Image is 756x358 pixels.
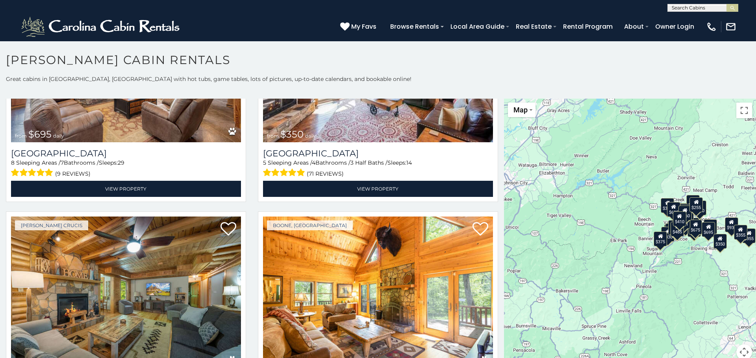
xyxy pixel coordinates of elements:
[689,219,702,234] div: $675
[620,20,648,33] a: About
[340,22,378,32] a: My Favs
[11,148,241,159] a: [GEOGRAPHIC_DATA]
[11,148,241,159] h3: Renaissance Lodge
[447,20,508,33] a: Local Area Guide
[267,220,353,230] a: Boone, [GEOGRAPHIC_DATA]
[671,221,684,236] div: $485
[706,21,717,32] img: phone-regular-white.png
[686,195,700,209] div: $320
[512,20,556,33] a: Real Estate
[736,103,752,118] button: Toggle fullscreen view
[651,20,698,33] a: Owner Login
[702,222,715,237] div: $695
[472,221,488,238] a: Add to favorites
[713,233,727,248] div: $350
[661,227,674,242] div: $330
[263,148,493,159] h3: Blackberry Ridge
[53,133,64,139] span: daily
[263,159,493,179] div: Sleeping Areas / Bathrooms / Sleeps:
[704,219,717,234] div: $380
[263,148,493,159] a: [GEOGRAPHIC_DATA]
[513,106,528,114] span: Map
[678,205,692,220] div: $460
[688,217,701,232] div: $395
[280,129,304,140] span: $350
[11,159,241,179] div: Sleeping Areas / Bathrooms / Sleeps:
[267,133,279,139] span: from
[679,217,692,232] div: $225
[11,181,241,197] a: View Property
[693,200,706,215] div: $250
[725,21,736,32] img: mail-regular-white.png
[406,159,412,166] span: 14
[305,133,316,139] span: daily
[654,231,667,246] div: $375
[11,159,15,166] span: 8
[687,222,701,237] div: $315
[307,169,344,179] span: (71 reviews)
[668,220,682,235] div: $400
[351,22,376,31] span: My Favs
[689,197,703,212] div: $255
[61,159,64,166] span: 7
[559,20,617,33] a: Rental Program
[55,169,91,179] span: (9 reviews)
[725,217,738,232] div: $930
[661,198,674,213] div: $305
[667,202,680,217] div: $635
[678,204,692,219] div: $425
[28,129,52,140] span: $695
[263,159,266,166] span: 5
[15,220,88,230] a: [PERSON_NAME] Crucis
[220,221,236,238] a: Add to favorites
[263,181,493,197] a: View Property
[673,211,686,226] div: $410
[118,159,124,166] span: 29
[350,159,387,166] span: 3 Half Baths /
[678,203,692,218] div: $565
[742,228,756,243] div: $355
[20,15,183,39] img: White-1-2.png
[312,159,315,166] span: 4
[508,103,535,117] button: Change map style
[386,20,443,33] a: Browse Rentals
[15,133,27,139] span: from
[734,224,747,239] div: $355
